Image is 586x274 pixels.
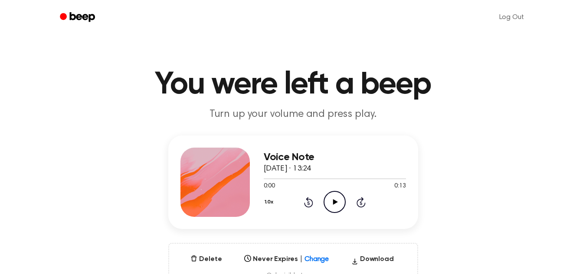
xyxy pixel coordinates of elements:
button: Download [348,254,397,268]
h1: You were left a beep [71,69,515,100]
span: [DATE] · 13:24 [264,165,311,173]
button: 1.0x [264,195,277,210]
p: Turn up your volume and press play. [127,107,460,122]
button: Delete [187,254,225,264]
a: Beep [54,9,103,26]
span: 0:13 [394,182,406,191]
h3: Voice Note [264,152,406,163]
a: Log Out [491,7,533,28]
span: 0:00 [264,182,275,191]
